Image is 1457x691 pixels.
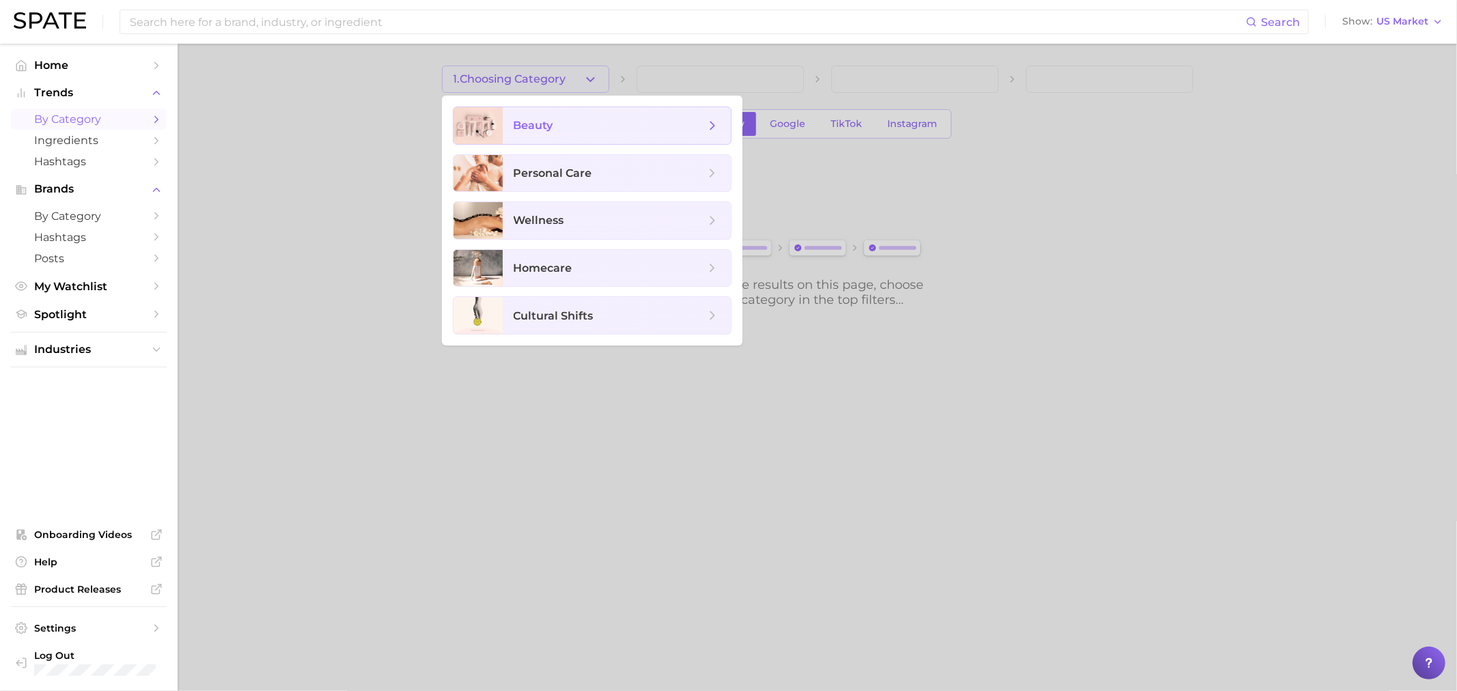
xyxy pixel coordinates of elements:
[1376,18,1428,25] span: US Market
[34,556,143,568] span: Help
[11,83,167,103] button: Trends
[34,649,162,662] span: Log Out
[11,130,167,151] a: Ingredients
[34,210,143,223] span: by Category
[34,343,143,356] span: Industries
[11,524,167,545] a: Onboarding Videos
[11,227,167,248] a: Hashtags
[11,109,167,130] a: by Category
[34,87,143,99] span: Trends
[34,528,143,541] span: Onboarding Videos
[11,276,167,297] a: My Watchlist
[11,579,167,600] a: Product Releases
[11,151,167,172] a: Hashtags
[34,583,143,595] span: Product Releases
[11,618,167,638] a: Settings
[514,214,564,227] span: wellness
[11,55,167,76] a: Home
[514,167,592,180] span: personal care
[514,309,594,322] span: cultural shifts
[11,645,167,680] a: Log out. Currently logged in with e-mail caitlin.delaney@loreal.com.
[34,622,143,634] span: Settings
[1339,13,1447,31] button: ShowUS Market
[11,248,167,269] a: Posts
[514,262,572,274] span: homecare
[1342,18,1372,25] span: Show
[34,155,143,168] span: Hashtags
[34,134,143,147] span: Ingredients
[34,183,143,195] span: Brands
[34,113,143,126] span: by Category
[34,308,143,321] span: Spotlight
[11,339,167,360] button: Industries
[514,119,553,132] span: beauty
[11,552,167,572] a: Help
[11,179,167,199] button: Brands
[34,280,143,293] span: My Watchlist
[34,59,143,72] span: Home
[34,231,143,244] span: Hashtags
[11,206,167,227] a: by Category
[14,12,86,29] img: SPATE
[1261,16,1300,29] span: Search
[11,304,167,325] a: Spotlight
[442,96,743,345] ul: 1.Choosing Category
[128,10,1246,33] input: Search here for a brand, industry, or ingredient
[34,252,143,265] span: Posts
